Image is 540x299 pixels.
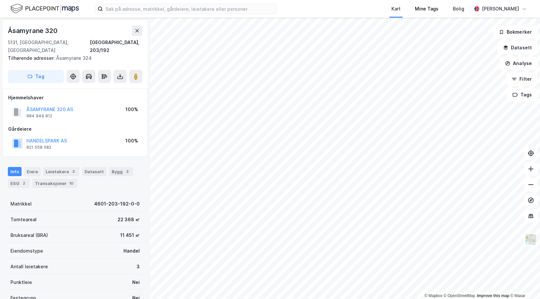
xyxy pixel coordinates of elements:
div: Gårdeiere [8,125,142,133]
div: Bolig [453,5,464,13]
div: 100% [125,106,138,113]
div: Kart [391,5,401,13]
div: Åsamyrane 324 [8,54,137,62]
div: Antall leietakere [10,263,48,271]
img: Z [525,233,537,246]
div: 100% [125,137,138,145]
iframe: Chat Widget [507,268,540,299]
div: 22 368 ㎡ [118,216,140,224]
div: Tomteareal [10,216,37,224]
div: Leietakere [43,167,79,176]
div: 3 [124,168,131,175]
div: Bygg [109,167,133,176]
button: Datasett [498,41,537,54]
div: 984 949 812 [26,113,52,119]
div: 3 [70,168,77,175]
div: 4601-203-192-0-0 [94,200,140,208]
div: 3 [136,263,140,271]
a: Mapbox [424,293,442,298]
div: [GEOGRAPHIC_DATA], 203/192 [90,39,142,54]
div: 10 [68,180,75,187]
div: Mine Tags [415,5,438,13]
span: Tilhørende adresser: [8,55,56,61]
div: Hjemmelshaver [8,94,142,102]
div: Transaksjoner [32,179,77,188]
input: Søk på adresse, matrikkel, gårdeiere, leietakere eller personer [103,4,277,14]
div: Nei [132,278,140,286]
button: Tags [507,88,537,101]
button: Tag [8,70,64,83]
div: Åsamyrane 320 [8,25,58,36]
div: Bruksareal (BRA) [10,231,48,239]
div: Eiere [24,167,40,176]
div: Punktleie [10,278,32,286]
div: [PERSON_NAME] [482,5,519,13]
div: 2 [21,180,27,187]
div: 11 451 ㎡ [120,231,140,239]
div: 5131, [GEOGRAPHIC_DATA], [GEOGRAPHIC_DATA] [8,39,90,54]
div: Datasett [82,167,106,176]
div: Eiendomstype [10,247,43,255]
button: Analyse [500,57,537,70]
div: ESG [8,179,30,188]
div: Info [8,167,22,176]
div: Handel [123,247,140,255]
img: logo.f888ab2527a4732fd821a326f86c7f29.svg [10,3,79,14]
div: 821 058 082 [26,145,51,150]
a: Improve this map [477,293,509,298]
a: OpenStreetMap [444,293,475,298]
div: Matrikkel [10,200,32,208]
button: Filter [506,73,537,86]
button: Bokmerker [493,25,537,39]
